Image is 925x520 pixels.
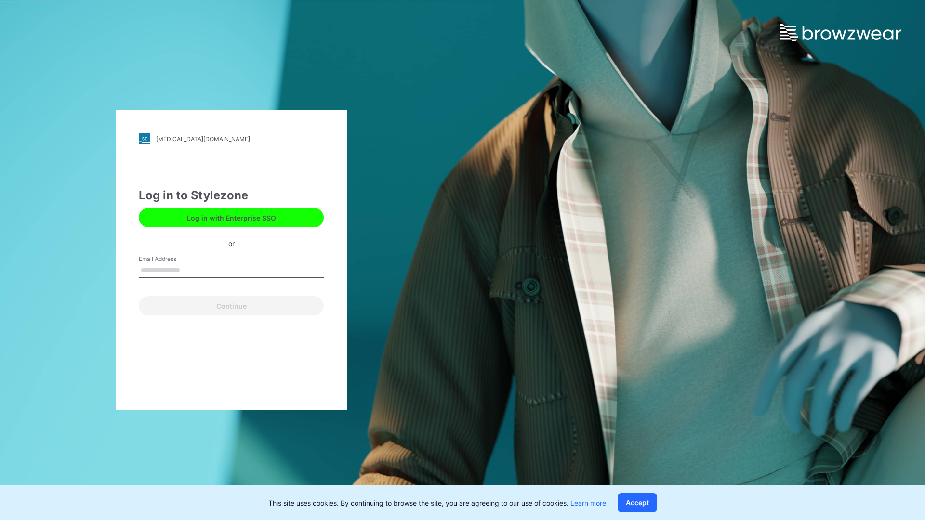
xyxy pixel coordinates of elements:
[139,133,324,144] a: [MEDICAL_DATA][DOMAIN_NAME]
[221,238,242,248] div: or
[780,24,901,41] img: browzwear-logo.e42bd6dac1945053ebaf764b6aa21510.svg
[156,135,250,143] div: [MEDICAL_DATA][DOMAIN_NAME]
[618,493,657,512] button: Accept
[139,208,324,227] button: Log in with Enterprise SSO
[268,498,606,508] p: This site uses cookies. By continuing to browse the site, you are agreeing to our use of cookies.
[139,255,206,263] label: Email Address
[570,499,606,507] a: Learn more
[139,133,150,144] img: stylezone-logo.562084cfcfab977791bfbf7441f1a819.svg
[139,187,324,204] div: Log in to Stylezone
